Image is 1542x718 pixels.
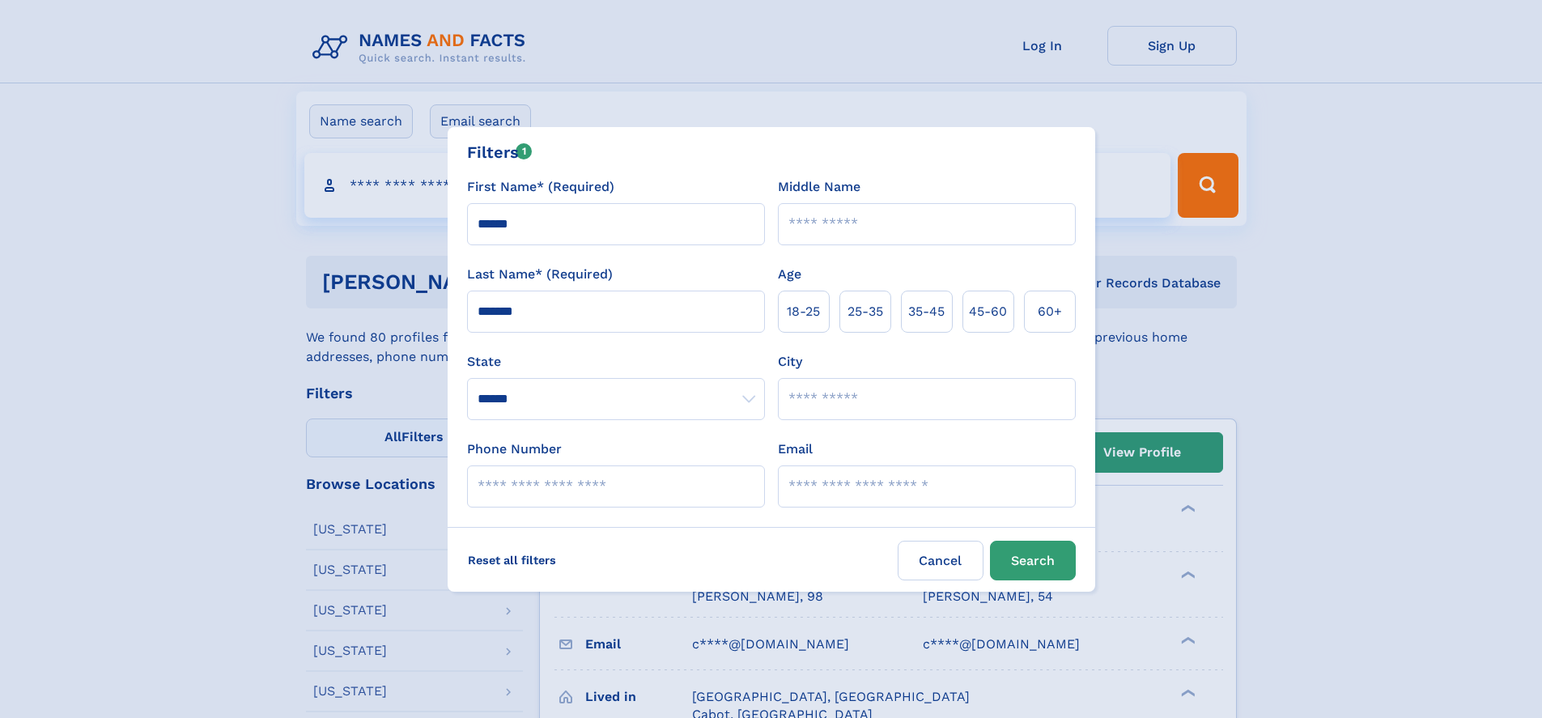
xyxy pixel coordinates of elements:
label: Email [778,440,813,459]
label: First Name* (Required) [467,177,614,197]
label: City [778,352,802,372]
label: State [467,352,765,372]
span: 60+ [1038,302,1062,321]
span: 25‑35 [847,302,883,321]
div: Filters [467,140,533,164]
span: 35‑45 [908,302,945,321]
label: Last Name* (Required) [467,265,613,284]
label: Age [778,265,801,284]
label: Phone Number [467,440,562,459]
label: Reset all filters [457,541,567,580]
label: Middle Name [778,177,860,197]
button: Search [990,541,1076,580]
label: Cancel [898,541,983,580]
span: 18‑25 [787,302,820,321]
span: 45‑60 [969,302,1007,321]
